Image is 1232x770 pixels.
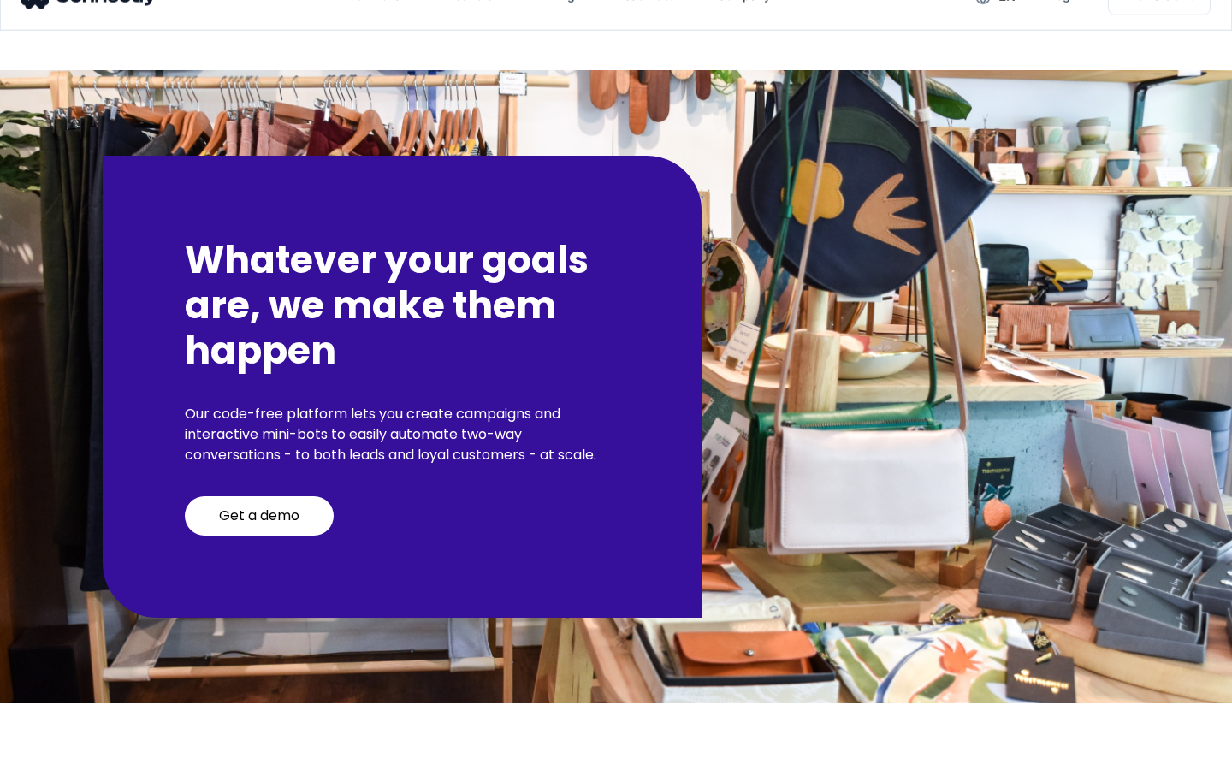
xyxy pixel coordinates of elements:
[34,740,103,764] ul: Language list
[185,404,619,465] p: Our code-free platform lets you create campaigns and interactive mini-bots to easily automate two...
[185,238,619,373] h2: Whatever your goals are, we make them happen
[185,496,334,536] a: Get a demo
[219,507,299,524] div: Get a demo
[17,740,103,764] aside: Language selected: English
